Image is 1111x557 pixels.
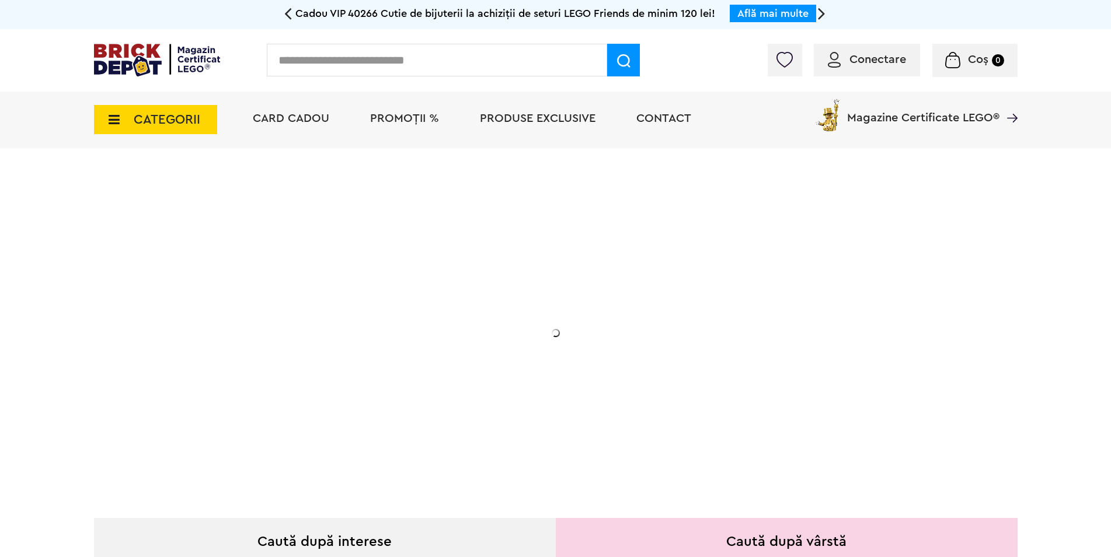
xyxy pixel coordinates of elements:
[370,113,439,124] a: PROMOȚII %
[999,97,1018,108] a: Magazine Certificate LEGO®
[177,393,410,408] div: Află detalii
[737,8,809,19] a: Află mai multe
[480,113,595,124] a: Produse exclusive
[177,318,410,367] h2: Seria de sărbători: Fantomă luminoasă. Promoția este valabilă în perioada [DATE] - [DATE].
[134,113,200,126] span: CATEGORII
[177,264,410,306] h1: Cadou VIP 40772
[636,113,691,124] a: Contact
[253,113,329,124] a: Card Cadou
[295,8,715,19] span: Cadou VIP 40266 Cutie de bijuterii la achiziții de seturi LEGO Friends de minim 120 lei!
[992,54,1004,66] small: 0
[849,54,906,65] span: Conectare
[968,54,988,65] span: Coș
[847,97,999,124] span: Magazine Certificate LEGO®
[828,54,906,65] a: Conectare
